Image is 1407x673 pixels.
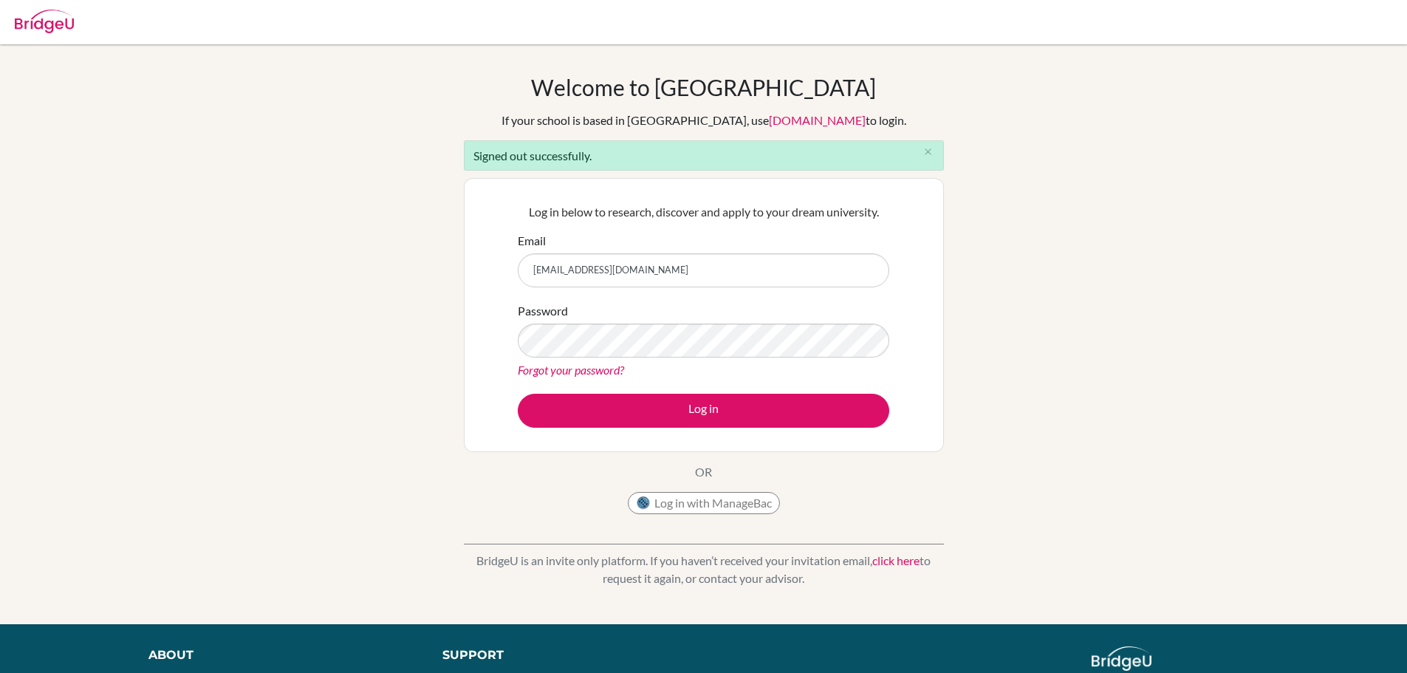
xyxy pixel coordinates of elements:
label: Email [518,232,546,250]
img: Bridge-U [15,10,74,33]
p: BridgeU is an invite only platform. If you haven’t received your invitation email, to request it ... [464,552,944,587]
button: Log in [518,394,889,428]
button: Close [914,141,943,163]
p: Log in below to research, discover and apply to your dream university. [518,203,889,221]
a: Forgot your password? [518,363,624,377]
a: click here [872,553,920,567]
h1: Welcome to [GEOGRAPHIC_DATA] [531,74,876,100]
p: OR [695,463,712,481]
div: Signed out successfully. [464,140,944,171]
div: About [148,646,409,664]
button: Log in with ManageBac [628,492,780,514]
div: If your school is based in [GEOGRAPHIC_DATA], use to login. [501,112,906,129]
label: Password [518,302,568,320]
div: Support [442,646,686,664]
i: close [922,146,934,157]
a: [DOMAIN_NAME] [769,113,866,127]
img: logo_white@2x-f4f0deed5e89b7ecb1c2cc34c3e3d731f90f0f143d5ea2071677605dd97b5244.png [1092,646,1151,671]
